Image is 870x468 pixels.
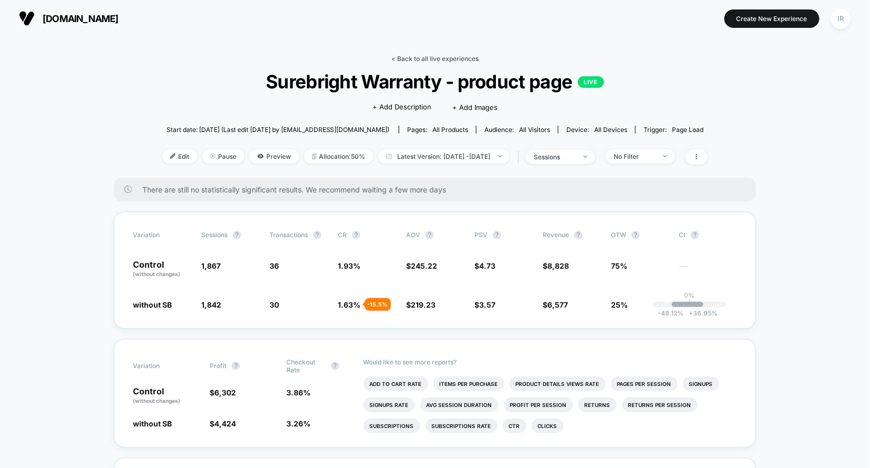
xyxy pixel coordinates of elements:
li: Subscriptions [364,419,420,433]
span: Preview [250,149,299,164]
span: $ [543,300,568,309]
span: Edit [162,149,197,164]
span: 245.22 [411,261,437,270]
span: 4.73 [479,261,495,270]
button: ? [631,231,640,239]
img: end [498,155,502,157]
span: Checkout Rate [287,358,326,374]
span: + [689,309,693,317]
button: ? [426,231,434,239]
span: (without changes) [133,398,180,404]
span: -48.12 % [658,309,683,317]
span: 219.23 [411,300,436,309]
span: There are still no statistically significant results. We recommend waiting a few more days [142,185,735,194]
button: IR [827,8,854,29]
li: Clicks [532,419,564,433]
span: 36.95 % [683,309,718,317]
li: Signups Rate [364,398,415,412]
span: (without changes) [133,271,180,277]
span: 3.86 % [287,388,311,397]
p: Control [133,387,199,405]
span: 1,867 [201,261,221,270]
li: Items Per Purchase [433,377,504,391]
button: ? [574,231,583,239]
div: Audience: [484,126,550,134]
button: ? [331,362,339,370]
span: 30 [270,300,279,309]
span: Revenue [543,231,569,239]
span: CI [679,231,737,239]
span: 8,828 [547,261,569,270]
span: 6,302 [214,388,236,397]
span: 6,577 [547,300,568,309]
span: 1.63 % [338,300,360,309]
span: 4,424 [214,419,236,428]
span: --- [679,263,737,278]
img: rebalance [312,154,316,159]
span: Latest Version: [DATE] - [DATE] [378,149,510,164]
span: 3.26 % [287,419,311,428]
span: Transactions [270,231,308,239]
button: ? [493,231,501,239]
span: CR [338,231,347,239]
span: PSV [474,231,488,239]
span: | [515,149,526,165]
img: end [664,155,667,157]
span: Page Load [672,126,703,134]
div: Trigger: [644,126,703,134]
span: without SB [133,419,172,428]
li: Pages Per Session [611,377,678,391]
span: $ [474,300,495,309]
span: $ [406,261,437,270]
li: Subscriptions Rate [426,419,498,433]
li: Returns [578,398,617,412]
span: $ [474,261,495,270]
span: Variation [133,358,191,374]
span: 1.93 % [338,261,360,270]
div: Pages: [407,126,468,134]
p: Control [133,260,191,278]
button: [DOMAIN_NAME] [16,10,122,27]
li: Product Details Views Rate [510,377,606,391]
span: all devices [594,126,627,134]
span: Allocation: 50% [304,149,373,164]
span: Sessions [201,231,227,239]
span: OTW [611,231,669,239]
button: ? [313,231,322,239]
span: 1,842 [201,300,221,309]
div: sessions [534,153,576,161]
span: $ [406,300,436,309]
button: ? [352,231,360,239]
img: end [210,154,215,159]
img: Visually logo [19,11,35,26]
span: Variation [133,231,191,239]
li: Avg Session Duration [420,398,499,412]
button: Create New Experience [724,9,820,28]
img: end [584,156,587,158]
span: All Visitors [519,126,550,134]
img: calendar [386,154,392,159]
span: Profit [210,362,226,370]
div: - 15.5 % [365,298,391,311]
li: Returns Per Session [622,398,698,412]
img: edit [170,154,175,159]
span: [DOMAIN_NAME] [43,13,119,24]
p: | [689,299,691,307]
span: Surebright Warranty - product page [190,70,680,93]
div: IR [831,8,851,29]
span: $ [210,388,236,397]
li: Profit Per Session [504,398,573,412]
a: < Back to all live experiences [391,55,479,63]
div: No Filter [614,152,656,160]
li: Signups [683,377,719,391]
p: Would like to see more reports? [364,358,737,366]
button: ? [233,231,241,239]
span: all products [432,126,468,134]
span: $ [543,261,569,270]
li: Ctr [503,419,526,433]
li: Add To Cart Rate [364,377,428,391]
p: LIVE [578,76,604,88]
span: 75% [611,261,627,270]
p: 0% [685,291,695,299]
button: ? [232,362,240,370]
